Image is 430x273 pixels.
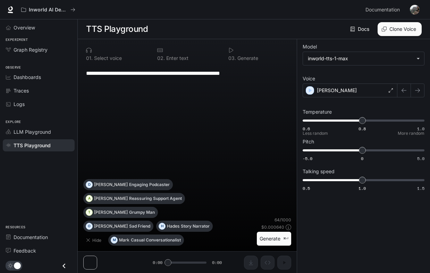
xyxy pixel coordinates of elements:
span: 1.5 [417,185,424,191]
p: Hades [167,224,179,228]
p: Select voice [93,56,122,61]
p: 64 / 1000 [275,217,291,223]
p: $ 0.000640 [261,224,284,230]
p: Model [303,44,317,49]
span: TTS Playground [14,142,51,149]
span: 1.0 [359,185,366,191]
p: Temperature [303,109,332,114]
a: Feedback [3,245,75,257]
p: Talking speed [303,169,335,174]
span: Dashboards [14,73,41,81]
div: D [86,179,92,190]
button: Close drawer [56,259,72,273]
span: Documentation [14,234,48,241]
p: Less random [303,131,328,135]
button: D[PERSON_NAME]Engaging Podcaster [83,179,173,190]
button: A[PERSON_NAME]Reassuring Support Agent [83,193,185,204]
span: -5.0 [303,156,312,161]
span: LLM Playground [14,128,51,135]
span: 5.0 [417,156,424,161]
div: A [86,193,92,204]
p: Inworld AI Demos [29,7,68,13]
a: Graph Registry [3,44,75,56]
p: Pitch [303,139,314,144]
button: MMarkCasual Conversationalist [108,235,184,246]
p: [PERSON_NAME] [94,183,128,187]
p: Reassuring Support Agent [129,196,182,201]
p: Story Narrator [181,224,210,228]
p: Generate [236,56,258,61]
span: Documentation [365,6,400,14]
span: Logs [14,100,25,108]
button: Hide [83,235,106,246]
p: [PERSON_NAME] [94,210,128,214]
div: inworld-tts-1-max [303,52,424,65]
span: Overview [14,24,35,31]
div: H [159,221,165,232]
p: More random [398,131,424,135]
img: User avatar [410,5,420,15]
a: Documentation [363,3,405,17]
div: T [86,207,92,218]
p: Mark [119,238,129,242]
a: TTS Playground [3,139,75,151]
span: Dark mode toggle [14,262,21,269]
button: T[PERSON_NAME]Grumpy Man [83,207,158,218]
span: Feedback [14,247,36,254]
p: 0 2 . [157,56,165,61]
p: Grumpy Man [129,210,155,214]
p: Enter text [165,56,188,61]
p: [PERSON_NAME] [317,87,357,94]
a: Dashboards [3,71,75,83]
button: Generate⌘⏎ [257,232,291,246]
button: O[PERSON_NAME]Sad Friend [83,221,153,232]
button: HHadesStory Narrator [156,221,213,232]
span: Graph Registry [14,46,48,53]
a: Overview [3,21,75,34]
span: 0.8 [359,126,366,132]
div: inworld-tts-1-max [308,55,413,62]
p: 0 3 . [228,56,236,61]
p: Casual Conversationalist [131,238,181,242]
span: 0 [361,156,363,161]
h1: TTS Playground [86,22,148,36]
a: Traces [3,85,75,97]
p: [PERSON_NAME] [94,224,128,228]
a: Logs [3,98,75,110]
span: 1.0 [417,126,424,132]
button: All workspaces [18,3,78,17]
p: Sad Friend [129,224,150,228]
div: O [86,221,92,232]
a: Documentation [3,231,75,243]
span: 0.6 [303,126,310,132]
p: Engaging Podcaster [129,183,170,187]
button: User avatar [408,3,422,17]
span: Traces [14,87,29,94]
a: Docs [349,22,372,36]
button: Clone Voice [378,22,422,36]
p: 0 1 . [86,56,93,61]
p: [PERSON_NAME] [94,196,128,201]
p: Voice [303,76,315,81]
p: ⌘⏎ [283,237,288,241]
a: LLM Playground [3,126,75,138]
span: 0.5 [303,185,310,191]
div: M [111,235,117,246]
